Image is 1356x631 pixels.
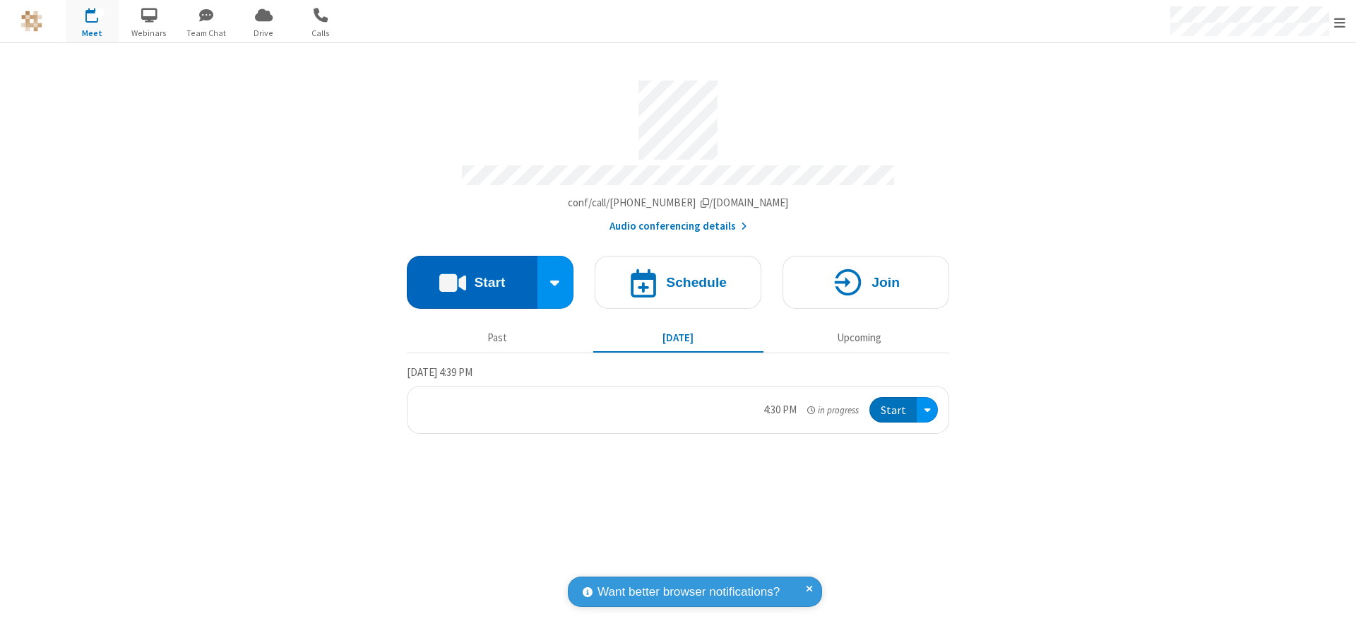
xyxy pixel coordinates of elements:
[1321,594,1345,621] iframe: Chat
[407,70,949,235] section: Account details
[123,27,176,40] span: Webinars
[609,218,747,235] button: Audio conferencing details
[537,256,574,309] div: Start conference options
[237,27,290,40] span: Drive
[568,196,789,209] span: Copy my meeting room link
[872,276,900,289] h4: Join
[412,324,583,351] button: Past
[595,256,761,309] button: Schedule
[407,256,537,309] button: Start
[869,397,917,423] button: Start
[295,27,347,40] span: Calls
[474,276,505,289] h4: Start
[407,364,949,435] section: Today's Meetings
[807,403,859,417] em: in progress
[66,27,119,40] span: Meet
[917,397,938,423] div: Open menu
[666,276,727,289] h4: Schedule
[21,11,42,32] img: QA Selenium DO NOT DELETE OR CHANGE
[593,324,763,351] button: [DATE]
[407,365,472,379] span: [DATE] 4:39 PM
[568,195,789,211] button: Copy my meeting room linkCopy my meeting room link
[95,8,105,18] div: 1
[783,256,949,309] button: Join
[763,402,797,418] div: 4:30 PM
[180,27,233,40] span: Team Chat
[597,583,780,601] span: Want better browser notifications?
[774,324,944,351] button: Upcoming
